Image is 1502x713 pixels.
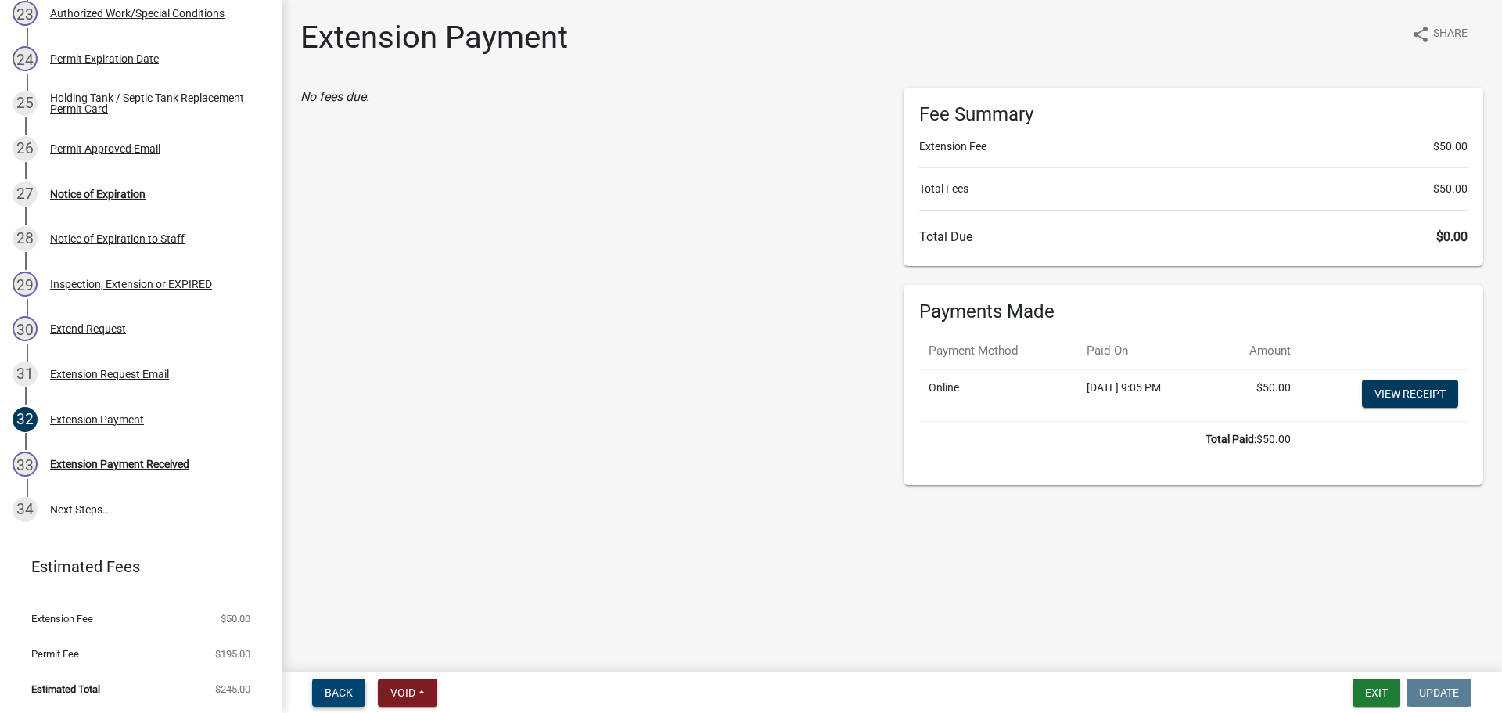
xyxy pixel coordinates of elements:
[50,233,185,244] div: Notice of Expiration to Staff
[325,686,353,699] span: Back
[1362,380,1458,408] a: View receipt
[50,279,212,290] div: Inspection, Extension or EXPIRED
[13,407,38,432] div: 32
[31,649,79,659] span: Permit Fee
[1077,369,1213,421] td: [DATE] 9:05 PM
[919,333,1077,369] th: Payment Method
[13,272,38,297] div: 29
[1433,25,1468,44] span: Share
[378,679,437,707] button: Void
[1213,369,1300,421] td: $50.00
[50,323,126,334] div: Extend Request
[1411,25,1430,44] i: share
[13,362,38,387] div: 31
[390,686,415,699] span: Void
[919,301,1468,323] h6: Payments Made
[13,182,38,207] div: 27
[1206,433,1256,445] b: Total Paid:
[50,414,144,425] div: Extension Payment
[1399,19,1480,49] button: shareShare
[1213,333,1300,369] th: Amount
[31,614,93,624] span: Extension Fee
[13,91,38,116] div: 25
[13,551,257,582] a: Estimated Fees
[13,226,38,251] div: 28
[13,46,38,71] div: 24
[312,679,365,707] button: Back
[221,614,250,624] span: $50.00
[50,369,169,380] div: Extension Request Email
[50,189,146,200] div: Notice of Expiration
[31,684,100,694] span: Estimated Total
[13,497,38,522] div: 34
[50,8,225,19] div: Authorized Work/Special Conditions
[919,369,1077,421] td: Online
[919,181,1468,197] li: Total Fees
[50,459,189,470] div: Extension Payment Received
[50,92,257,114] div: Holding Tank / Septic Tank Replacement Permit Card
[1433,139,1468,155] span: $50.00
[13,1,38,26] div: 23
[919,139,1468,155] li: Extension Fee
[300,19,568,56] h1: Extension Payment
[215,684,250,694] span: $245.00
[13,452,38,477] div: 33
[13,316,38,341] div: 30
[1433,181,1468,197] span: $50.00
[919,103,1468,126] h6: Fee Summary
[50,53,159,64] div: Permit Expiration Date
[50,143,160,154] div: Permit Approved Email
[1419,686,1459,699] span: Update
[13,136,38,161] div: 26
[1353,679,1400,707] button: Exit
[1436,229,1468,244] span: $0.00
[919,229,1468,244] h6: Total Due
[215,649,250,659] span: $195.00
[1077,333,1213,369] th: Paid On
[919,421,1300,457] td: $50.00
[1407,679,1471,707] button: Update
[300,89,369,104] i: No fees due.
